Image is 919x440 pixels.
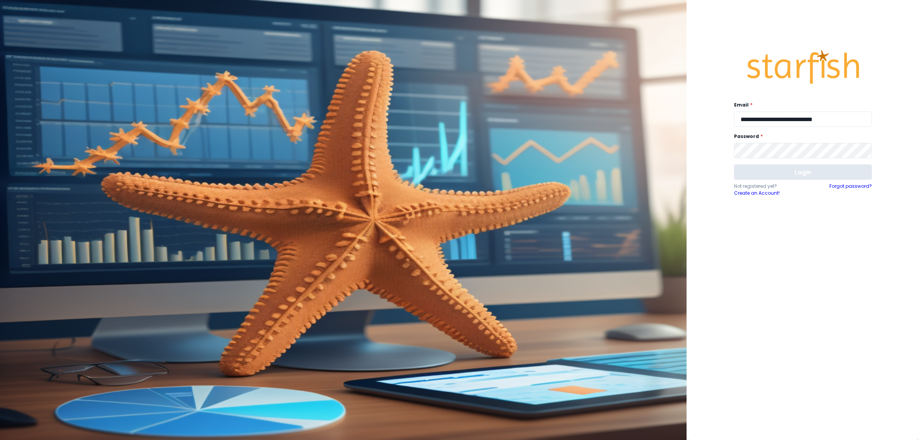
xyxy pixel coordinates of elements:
a: Forgot password? [829,183,872,197]
label: Password [734,133,867,140]
p: Not registered yet? [734,183,803,190]
label: Email [734,102,867,108]
button: Login [734,164,872,180]
img: Logo.42cb71d561138c82c4ab.png [746,43,860,91]
a: Create an Account! [734,190,803,197]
